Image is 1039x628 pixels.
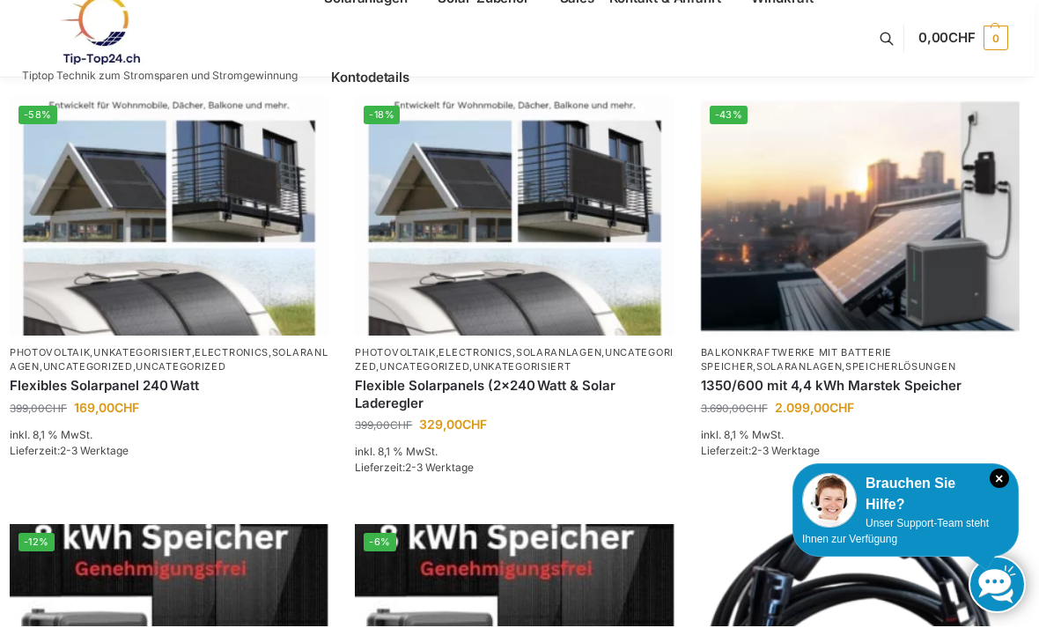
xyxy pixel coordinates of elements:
span: CHF [390,420,412,433]
a: Unkategorisiert [473,362,571,374]
a: Balkonkraftwerke mit Batterie Speicher [701,348,892,373]
span: 2-3 Werktage [751,446,820,459]
span: CHF [948,31,976,48]
p: , , , , , [355,348,674,375]
span: 2-3 Werktage [60,446,129,459]
bdi: 169,00 [74,402,139,417]
a: Uncategorized [136,362,225,374]
span: CHF [114,402,139,417]
a: Uncategorized [355,348,674,373]
a: Kontodetails [324,40,416,119]
p: inkl. 8,1 % MwSt. [10,429,328,445]
img: Balkon-Terrassen-Kraftwerke 8 [355,99,674,338]
a: Flexibles Solarpanel 240 Watt [10,379,328,396]
a: Photovoltaik [355,348,435,360]
span: 2-3 Werktage [405,462,474,476]
p: inkl. 8,1 % MwSt. [355,446,674,462]
a: Flexible Solarpanels (2×240 Watt & Solar Laderegler [355,379,674,413]
div: Brauchen Sie Hilfe? [802,475,1009,517]
span: Lieferzeit: [355,462,474,476]
a: Uncategorized [43,362,133,374]
bdi: 329,00 [419,418,487,433]
a: -43%Balkonkraftwerk mit Marstek Speicher [701,99,1020,338]
a: Unkategorisiert [93,348,192,360]
span: CHF [829,402,854,417]
a: -18%Flexible Solar Module für Wohnmobile Camping Balkon [355,99,674,338]
bdi: 3.690,00 [701,403,768,417]
span: 0,00 [918,31,976,48]
span: CHF [45,403,67,417]
p: , , , , , [10,348,328,375]
bdi: 399,00 [10,403,67,417]
img: Customer service [802,475,857,529]
p: inkl. 8,1 % MwSt. [701,429,1020,445]
span: Lieferzeit: [701,446,820,459]
span: Kontodetails [331,70,409,87]
a: Solaranlagen [756,362,842,374]
bdi: 2.099,00 [775,402,854,417]
a: Speicherlösungen [845,362,955,374]
a: 0,00CHF 0 [918,13,1008,66]
a: Solaranlagen [10,348,328,373]
span: Lieferzeit: [10,446,129,459]
p: Tiptop Technik zum Stromsparen und Stromgewinnung [22,72,298,83]
a: -58%Flexible Solar Module für Wohnmobile Camping Balkon [10,99,328,338]
a: Photovoltaik [10,348,90,360]
bdi: 399,00 [355,420,412,433]
a: Solaranlagen [516,348,601,360]
i: Schließen [990,470,1009,490]
img: Balkon-Terrassen-Kraftwerke 10 [701,99,1020,338]
a: Electronics [195,348,269,360]
a: Uncategorized [379,362,469,374]
span: Unser Support-Team steht Ihnen zur Verfügung [802,519,989,547]
span: CHF [462,418,487,433]
a: 1350/600 mit 4,4 kWh Marstek Speicher [701,379,1020,396]
p: , , [701,348,1020,375]
span: 0 [984,27,1008,52]
span: CHF [746,403,768,417]
img: Balkon-Terrassen-Kraftwerke 8 [10,99,328,338]
a: Electronics [438,348,512,360]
